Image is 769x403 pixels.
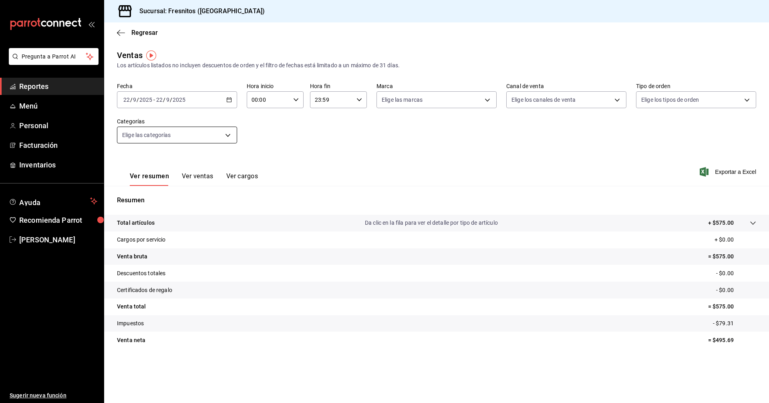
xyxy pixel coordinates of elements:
[708,302,756,311] p: = $575.00
[131,29,158,36] span: Regresar
[117,269,165,278] p: Descuentos totales
[117,319,144,328] p: Impuestos
[716,286,756,294] p: - $0.00
[19,159,97,170] span: Inventarios
[117,286,172,294] p: Certificados de regalo
[156,97,163,103] input: --
[130,172,169,186] button: Ver resumen
[182,172,213,186] button: Ver ventas
[133,6,265,16] h3: Sucursal: Fresnitos ([GEOGRAPHIC_DATA])
[139,97,153,103] input: ----
[88,21,95,27] button: open_drawer_menu
[117,119,237,124] label: Categorías
[137,97,139,103] span: /
[163,97,165,103] span: /
[117,29,158,36] button: Regresar
[365,219,498,227] p: Da clic en la fila para ver el detalle por tipo de artículo
[247,83,304,89] label: Hora inicio
[117,219,155,227] p: Total artículos
[117,336,145,345] p: Venta neta
[376,83,497,89] label: Marca
[122,131,171,139] span: Elige las categorías
[708,336,756,345] p: = $495.69
[19,140,97,151] span: Facturación
[19,196,87,206] span: Ayuda
[123,97,130,103] input: --
[130,172,258,186] div: navigation tabs
[511,96,576,104] span: Elige los canales de venta
[166,97,170,103] input: --
[226,172,258,186] button: Ver cargos
[715,236,756,244] p: + $0.00
[19,120,97,131] span: Personal
[310,83,367,89] label: Hora fin
[133,97,137,103] input: --
[636,83,756,89] label: Tipo de orden
[708,252,756,261] p: = $575.00
[117,302,146,311] p: Venta total
[153,97,155,103] span: -
[701,167,756,177] button: Exportar a Excel
[172,97,186,103] input: ----
[117,83,237,89] label: Fecha
[9,48,99,65] button: Pregunta a Parrot AI
[716,269,756,278] p: - $0.00
[22,52,86,61] span: Pregunta a Parrot AI
[19,81,97,92] span: Reportes
[19,101,97,111] span: Menú
[117,195,756,205] p: Resumen
[19,215,97,226] span: Recomienda Parrot
[641,96,699,104] span: Elige los tipos de orden
[10,391,97,400] span: Sugerir nueva función
[117,49,143,61] div: Ventas
[130,97,133,103] span: /
[19,234,97,245] span: [PERSON_NAME]
[117,61,756,70] div: Los artículos listados no incluyen descuentos de orden y el filtro de fechas está limitado a un m...
[6,58,99,66] a: Pregunta a Parrot AI
[117,252,147,261] p: Venta bruta
[117,236,166,244] p: Cargos por servicio
[708,219,734,227] p: + $575.00
[146,50,156,60] img: Tooltip marker
[170,97,172,103] span: /
[382,96,423,104] span: Elige las marcas
[713,319,756,328] p: - $79.31
[506,83,626,89] label: Canal de venta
